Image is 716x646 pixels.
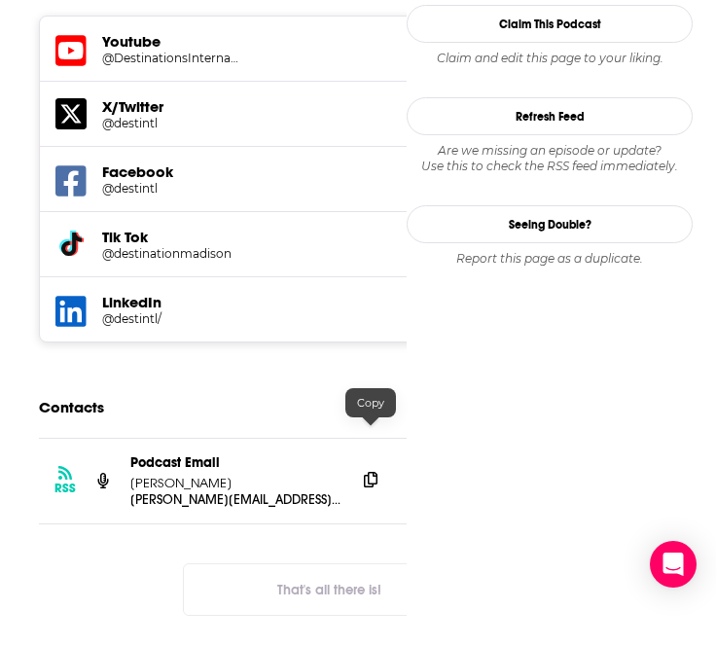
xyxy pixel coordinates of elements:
[130,491,340,508] p: [PERSON_NAME][EMAIL_ADDRESS][PERSON_NAME][DOMAIN_NAME]
[130,454,340,471] p: Podcast Email
[650,541,697,588] div: Open Intercom Messenger
[102,246,533,261] a: @destinationmadison
[102,162,533,181] h5: Facebook
[102,181,533,196] a: @destintl
[102,311,242,326] h5: @destintl/
[345,388,396,417] div: Copy
[102,228,533,246] h5: Tik Tok
[39,389,104,426] h2: Contacts
[102,246,242,261] h5: @destinationmadison
[102,32,533,51] h5: Youtube
[130,475,340,491] p: [PERSON_NAME]
[407,51,693,66] div: Claim and edit this page to your liking.
[102,116,242,130] h5: @destintl
[407,97,693,135] button: Refresh Feed
[102,293,533,311] h5: LinkedIn
[407,5,693,43] button: Claim This Podcast
[102,181,242,196] h5: @destintl
[102,51,533,65] a: @DestinationsInternational
[102,311,533,326] a: @destintl/
[102,97,533,116] h5: X/Twitter
[407,205,693,243] a: Seeing Double?
[54,481,76,496] h3: RSS
[407,143,693,174] div: Are we missing an episode or update? Use this to check the RSS feed immediately.
[102,51,242,65] h5: @DestinationsInternational
[183,563,475,616] button: Nothing here.
[102,116,533,130] a: @destintl
[407,251,693,267] div: Report this page as a duplicate.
